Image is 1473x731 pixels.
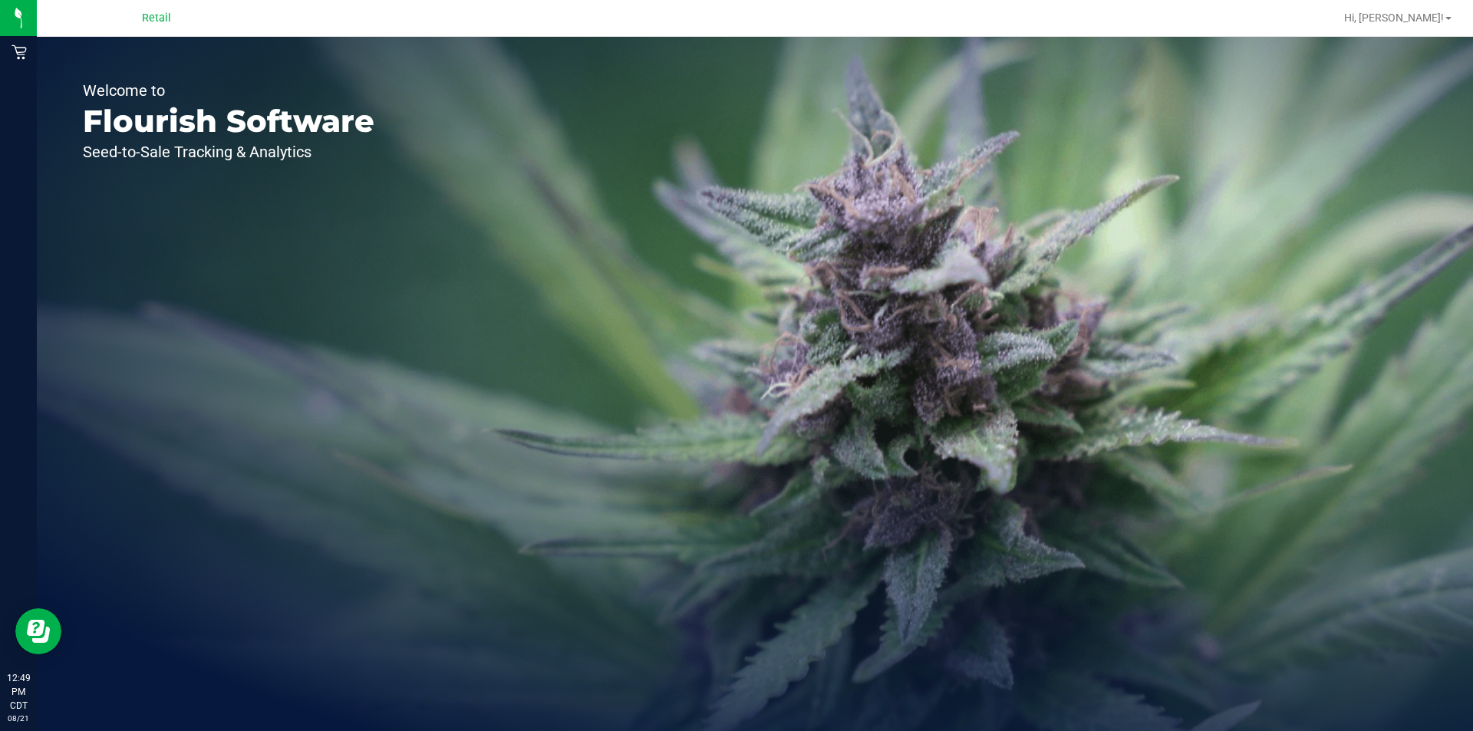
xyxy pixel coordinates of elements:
p: Welcome to [83,83,374,98]
p: 08/21 [7,713,30,724]
iframe: Resource center [15,608,61,654]
inline-svg: Retail [12,44,27,60]
span: Retail [142,12,171,25]
p: Seed-to-Sale Tracking & Analytics [83,144,374,160]
p: 12:49 PM CDT [7,671,30,713]
p: Flourish Software [83,106,374,137]
span: Hi, [PERSON_NAME]! [1344,12,1444,24]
